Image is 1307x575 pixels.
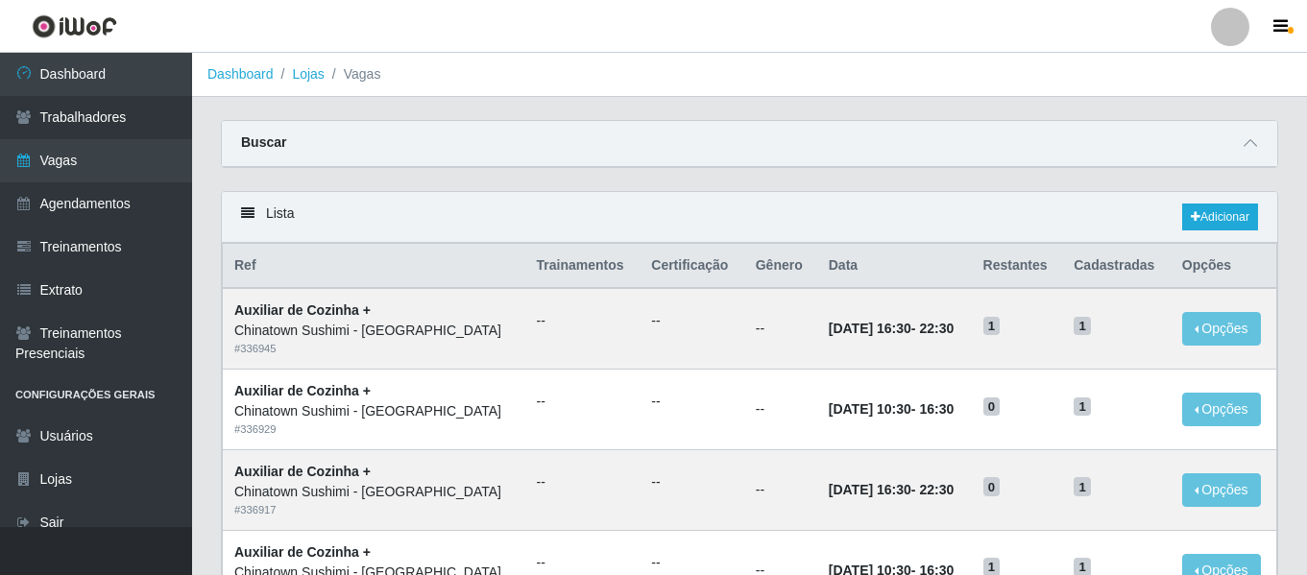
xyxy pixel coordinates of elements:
ul: -- [537,311,629,331]
th: Opções [1171,244,1277,289]
strong: - [829,321,954,336]
span: 1 [1074,477,1091,496]
img: CoreUI Logo [32,14,117,38]
th: Gênero [744,244,817,289]
ul: -- [537,392,629,412]
td: -- [744,370,817,450]
th: Ref [223,244,525,289]
th: Restantes [972,244,1063,289]
div: # 336917 [234,502,514,518]
button: Opções [1182,312,1261,346]
div: # 336929 [234,421,514,438]
button: Opções [1182,393,1261,426]
span: 1 [1074,317,1091,336]
a: Lojas [292,66,324,82]
button: Opções [1182,473,1261,507]
time: [DATE] 10:30 [829,401,911,417]
th: Cadastradas [1062,244,1171,289]
strong: Buscar [241,134,286,150]
strong: - [829,482,954,497]
th: Trainamentos [525,244,641,289]
li: Vagas [325,64,381,84]
ul: -- [537,553,629,573]
ul: -- [537,472,629,492]
ul: -- [651,472,732,492]
th: Certificação [640,244,743,289]
strong: - [829,401,954,417]
div: Chinatown Sushimi - [GEOGRAPHIC_DATA] [234,401,514,421]
time: 22:30 [919,482,954,497]
time: [DATE] 16:30 [829,321,911,336]
span: 1 [983,317,1001,336]
td: -- [744,449,817,530]
a: Adicionar [1182,204,1258,230]
span: 1 [1074,397,1091,417]
div: # 336945 [234,341,514,357]
span: 0 [983,397,1001,417]
ul: -- [651,392,732,412]
a: Dashboard [207,66,274,82]
ul: -- [651,553,732,573]
strong: Auxiliar de Cozinha + [234,383,371,398]
time: 22:30 [919,321,954,336]
strong: Auxiliar de Cozinha + [234,464,371,479]
nav: breadcrumb [192,53,1307,97]
div: Lista [222,192,1277,243]
time: 16:30 [919,401,954,417]
div: Chinatown Sushimi - [GEOGRAPHIC_DATA] [234,482,514,502]
th: Data [817,244,972,289]
div: Chinatown Sushimi - [GEOGRAPHIC_DATA] [234,321,514,341]
ul: -- [651,311,732,331]
strong: Auxiliar de Cozinha + [234,544,371,560]
span: 0 [983,477,1001,496]
time: [DATE] 16:30 [829,482,911,497]
td: -- [744,288,817,369]
strong: Auxiliar de Cozinha + [234,302,371,318]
